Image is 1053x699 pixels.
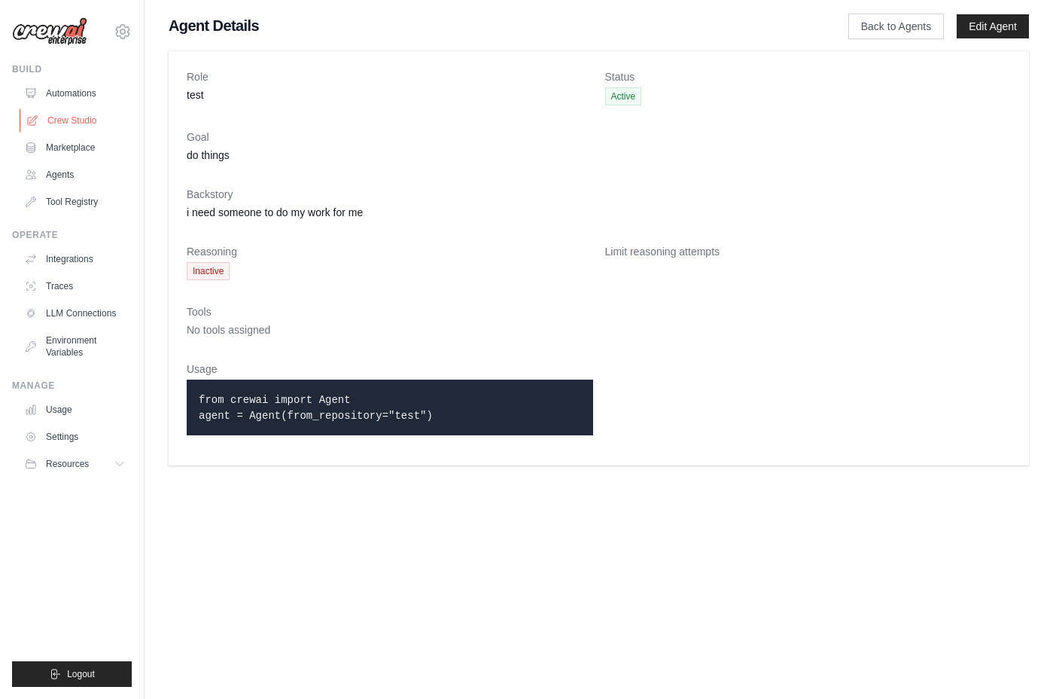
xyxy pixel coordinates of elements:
dt: Limit reasoning attempts [605,244,1012,259]
button: Resources [18,452,132,476]
dd: test [187,87,593,102]
dd: do things [187,148,1011,163]
a: Integrations [18,247,132,271]
dd: i need someone to do my work for me [187,205,1011,220]
a: Environment Variables [18,328,132,365]
button: Logout [12,661,132,687]
span: Active [605,87,642,105]
dt: Backstory [187,187,1011,202]
dt: Status [605,69,1012,84]
dt: Reasoning [187,244,593,259]
a: Settings [18,425,132,449]
a: Tool Registry [18,190,132,214]
span: Resources [46,458,89,470]
a: Back to Agents [848,14,944,39]
img: Logo [12,17,87,46]
span: Logout [67,668,95,680]
span: Inactive [187,262,230,280]
div: Manage [12,380,132,392]
a: LLM Connections [18,301,132,325]
a: Traces [18,274,132,298]
dt: Role [187,69,593,84]
div: Operate [12,229,132,241]
dt: Usage [187,362,593,377]
a: Crew Studio [20,108,133,133]
a: Automations [18,81,132,105]
dt: Tools [187,304,1011,319]
a: Marketplace [18,136,132,160]
h1: Agent Details [169,15,800,36]
a: Usage [18,398,132,422]
span: No tools assigned [187,324,270,336]
a: Agents [18,163,132,187]
dt: Goal [187,130,1011,145]
code: from crewai import Agent agent = Agent(from_repository="test") [199,394,433,422]
a: Edit Agent [957,14,1029,38]
div: Build [12,63,132,75]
